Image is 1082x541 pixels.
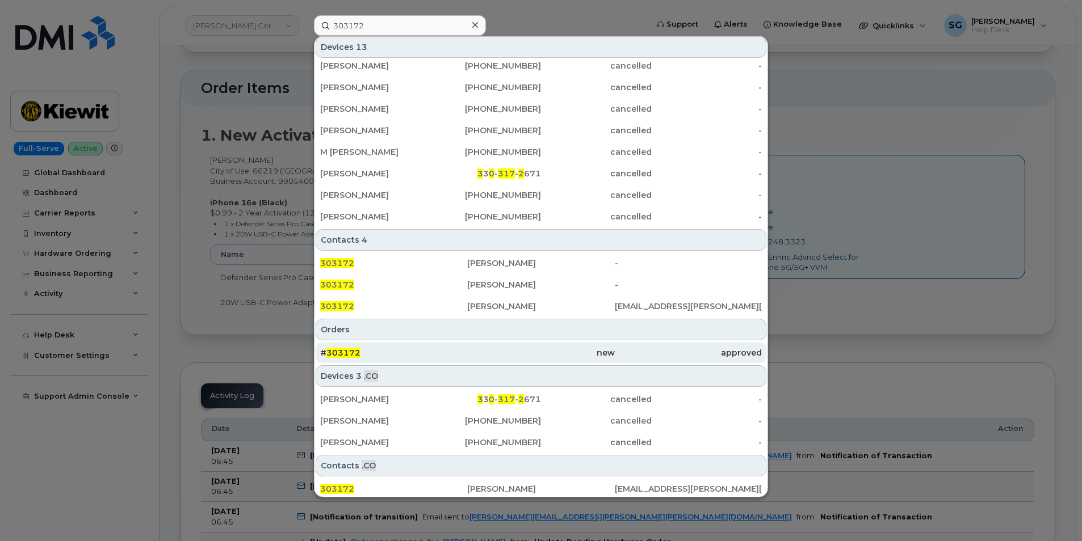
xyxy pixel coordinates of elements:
iframe: Messenger Launcher [1033,492,1073,532]
div: M [PERSON_NAME] [320,146,431,158]
a: 303172[PERSON_NAME][EMAIL_ADDRESS][PERSON_NAME][PERSON_NAME][DOMAIN_NAME] [316,296,766,316]
a: [PERSON_NAME][PHONE_NUMBER]cancelled- [316,99,766,119]
a: 303172[PERSON_NAME][EMAIL_ADDRESS][PERSON_NAME][PERSON_NAME][DOMAIN_NAME] [316,479,766,499]
a: #303172newapproved [316,343,766,363]
div: - [615,257,762,269]
div: [PERSON_NAME] [320,103,431,115]
span: 303172 [320,258,354,268]
a: M [PERSON_NAME][PHONE_NUMBER]cancelled- [316,142,766,162]
span: 317 [498,168,515,179]
div: cancelled [541,82,652,93]
div: cancelled [541,415,652,426]
div: # [320,347,467,358]
div: cancelled [541,211,652,222]
div: - [652,415,762,426]
div: [PHONE_NUMBER] [431,437,542,448]
div: cancelled [541,394,652,405]
div: [PERSON_NAME] [467,301,614,312]
a: [PERSON_NAME]330-317-2671cancelled- [316,389,766,409]
div: approved [615,347,762,358]
div: [PERSON_NAME] [467,257,614,269]
span: 3 [477,394,483,404]
div: - [652,437,762,448]
a: [PERSON_NAME][PHONE_NUMBER]cancelled- [316,206,766,227]
div: [PERSON_NAME] [320,189,431,201]
div: - [652,60,762,71]
div: [PHONE_NUMBER] [431,146,542,158]
div: 3 - - 671 [431,394,542,405]
div: - [652,103,762,115]
div: cancelled [541,103,652,115]
div: [PERSON_NAME] [320,394,431,405]
div: Contacts [316,455,766,476]
div: Orders [316,319,766,340]
div: [PERSON_NAME] [320,437,431,448]
div: - [652,394,762,405]
div: - [652,168,762,179]
div: [PERSON_NAME] [467,279,614,290]
div: [PHONE_NUMBER] [431,103,542,115]
a: [PERSON_NAME][PHONE_NUMBER]cancelled- [316,77,766,98]
span: 0 [489,168,494,179]
span: .CO [362,460,376,471]
div: [PHONE_NUMBER] [431,60,542,71]
div: [EMAIL_ADDRESS][PERSON_NAME][PERSON_NAME][DOMAIN_NAME] [615,483,762,494]
div: [PHONE_NUMBER] [431,125,542,136]
div: [PERSON_NAME] [467,483,614,494]
span: 4 [362,234,367,246]
div: [PERSON_NAME] [320,415,431,426]
div: cancelled [541,146,652,158]
span: 0 [489,394,494,404]
div: [PERSON_NAME] [320,211,431,222]
div: - [652,82,762,93]
div: cancelled [541,60,652,71]
div: 3 - - 671 [431,168,542,179]
div: cancelled [541,437,652,448]
span: 3 [356,370,362,382]
div: - [615,279,762,290]
div: - [652,125,762,136]
div: cancelled [541,189,652,201]
span: 2 [518,168,524,179]
div: [EMAIL_ADDRESS][PERSON_NAME][PERSON_NAME][DOMAIN_NAME] [615,301,762,312]
span: .CO [364,370,378,382]
div: cancelled [541,125,652,136]
span: 2 [518,394,524,404]
a: 303172[PERSON_NAME]- [316,253,766,273]
a: [PERSON_NAME][PHONE_NUMBER]cancelled- [316,411,766,431]
input: Find something... [314,15,486,36]
div: Devices [316,36,766,58]
a: [PERSON_NAME][PHONE_NUMBER]cancelled- [316,120,766,141]
span: 303172 [320,280,354,290]
div: [PHONE_NUMBER] [431,415,542,426]
div: - [652,146,762,158]
div: new [467,347,614,358]
span: 303172 [320,484,354,494]
span: 13 [356,41,367,53]
div: - [652,211,762,222]
div: [PHONE_NUMBER] [431,189,542,201]
span: 3 [477,168,483,179]
span: 303172 [320,301,354,311]
span: 317 [498,394,515,404]
div: Devices [316,365,766,387]
a: [PERSON_NAME]330-317-2671cancelled- [316,163,766,184]
div: [PHONE_NUMBER] [431,211,542,222]
div: [PERSON_NAME] [320,125,431,136]
div: - [652,189,762,201]
div: Contacts [316,229,766,251]
div: [PERSON_NAME] [320,168,431,179]
a: [PERSON_NAME][PHONE_NUMBER]cancelled- [316,185,766,205]
a: [PERSON_NAME][PHONE_NUMBER]cancelled- [316,432,766,453]
div: [PERSON_NAME] [320,60,431,71]
a: 303172[PERSON_NAME]- [316,274,766,295]
div: cancelled [541,168,652,179]
div: [PERSON_NAME] [320,82,431,93]
span: 303172 [326,348,360,358]
div: [PHONE_NUMBER] [431,82,542,93]
a: [PERSON_NAME][PHONE_NUMBER]cancelled- [316,56,766,76]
